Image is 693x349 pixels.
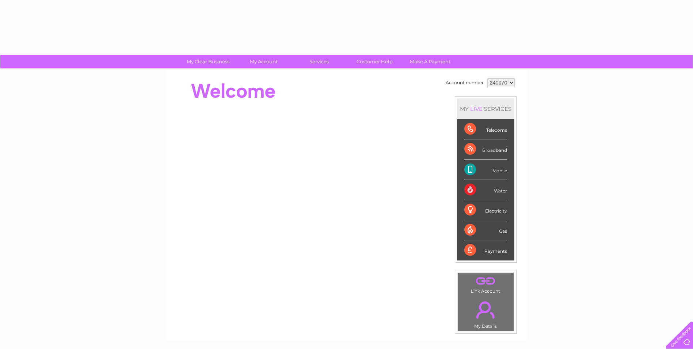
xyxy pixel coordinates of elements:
a: My Account [233,55,294,68]
a: Customer Help [344,55,405,68]
div: Electricity [464,200,507,220]
a: . [460,297,512,323]
div: Payments [464,240,507,260]
div: MY SERVICES [457,98,514,119]
a: Services [289,55,349,68]
td: My Details [457,295,514,331]
a: . [460,275,512,288]
div: Broadband [464,139,507,160]
div: Water [464,180,507,200]
a: My Clear Business [178,55,238,68]
td: Link Account [457,273,514,296]
div: Gas [464,220,507,240]
td: Account number [444,76,486,89]
div: Telecoms [464,119,507,139]
div: Mobile [464,160,507,180]
a: Make A Payment [400,55,460,68]
div: LIVE [469,105,484,112]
